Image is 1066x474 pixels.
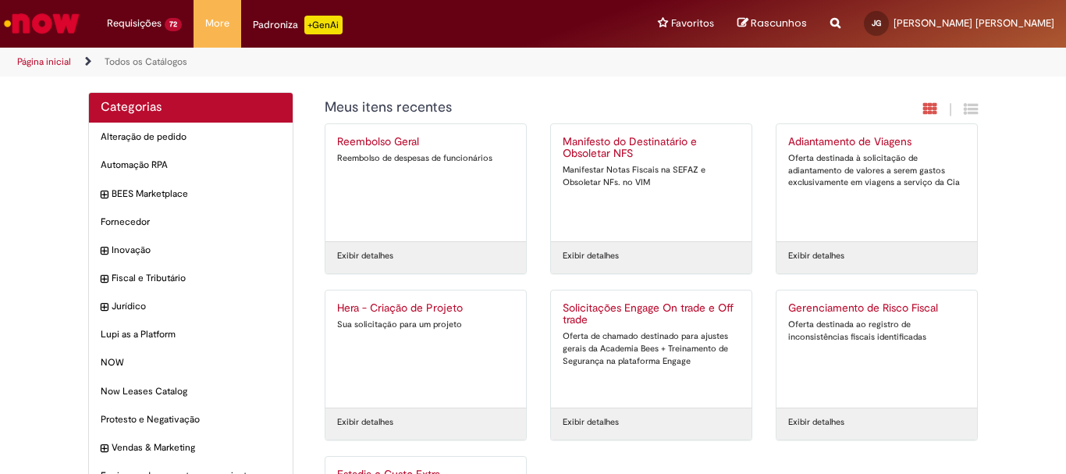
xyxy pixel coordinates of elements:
[101,441,108,457] i: expandir categoria Vendas & Marketing
[89,264,293,293] div: expandir categoria Fiscal e Tributário Fiscal e Tributário
[788,319,965,343] div: Oferta destinada ao registro de inconsistências fiscais identificadas
[776,290,977,408] a: Gerenciamento de Risco Fiscal Oferta destinada ao registro de inconsistências fiscais identificadas
[101,356,281,369] span: NOW
[304,16,343,34] p: +GenAi
[101,187,108,203] i: expandir categoria BEES Marketplace
[101,272,108,287] i: expandir categoria Fiscal e Tributário
[551,124,752,241] a: Manifesto do Destinatário e Obsoletar NFS Manifestar Notas Fiscais na SEFAZ e Obsoletar NFs. no VIM
[325,290,526,408] a: Hera - Criação de Projeto Sua solicitação para um projeto
[788,152,965,189] div: Oferta destinada à solicitação de adiantamento de valores a serem gastos exclusivamente em viagen...
[894,16,1054,30] span: [PERSON_NAME] [PERSON_NAME]
[563,136,740,161] h2: Manifesto do Destinatário e Obsoletar NFS
[107,16,162,31] span: Requisições
[776,124,977,241] a: Adiantamento de Viagens Oferta destinada à solicitação de adiantamento de valores a serem gastos ...
[737,16,807,31] a: Rascunhos
[751,16,807,30] span: Rascunhos
[89,236,293,265] div: expandir categoria Inovação Inovação
[101,300,108,315] i: expandir categoria Jurídico
[872,18,881,28] span: JG
[964,102,978,116] i: Exibição de grade
[563,302,740,327] h2: Solicitações Engage On trade e Off trade
[89,320,293,349] div: Lupi as a Platform
[2,8,82,39] img: ServiceNow
[788,416,844,429] a: Exibir detalhes
[325,100,809,116] h1: {"description":"","title":"Meus itens recentes"} Categoria
[165,18,182,31] span: 72
[89,405,293,434] div: Protesto e Negativação
[563,330,740,367] div: Oferta de chamado destinado para ajustes gerais da Academia Bees + Treinamento de Segurança na pl...
[89,123,293,151] div: Alteração de pedido
[101,130,281,144] span: Alteração de pedido
[325,124,526,241] a: Reembolso Geral Reembolso de despesas de funcionários
[788,136,965,148] h2: Adiantamento de Viagens
[101,216,281,229] span: Fornecedor
[12,48,699,77] ul: Trilhas de página
[89,377,293,406] div: Now Leases Catalog
[89,180,293,208] div: expandir categoria BEES Marketplace BEES Marketplace
[788,250,844,262] a: Exibir detalhes
[337,302,514,315] h2: Hera - Criação de Projeto
[253,16,343,34] div: Padroniza
[101,413,281,426] span: Protesto e Negativação
[101,328,281,341] span: Lupi as a Platform
[337,416,393,429] a: Exibir detalhes
[563,250,619,262] a: Exibir detalhes
[112,272,281,285] span: Fiscal e Tributário
[337,319,514,331] div: Sua solicitação para um projeto
[89,208,293,237] div: Fornecedor
[89,348,293,377] div: NOW
[101,101,281,115] h2: Categorias
[551,290,752,408] a: Solicitações Engage On trade e Off trade Oferta de chamado destinado para ajustes gerais da Acade...
[105,55,187,68] a: Todos os Catálogos
[112,441,281,454] span: Vendas & Marketing
[337,136,514,148] h2: Reembolso Geral
[101,385,281,398] span: Now Leases Catalog
[17,55,71,68] a: Página inicial
[923,102,937,116] i: Exibição em cartão
[949,101,952,119] span: |
[671,16,714,31] span: Favoritos
[112,300,281,313] span: Jurídico
[112,244,281,257] span: Inovação
[112,187,281,201] span: BEES Marketplace
[101,244,108,259] i: expandir categoria Inovação
[563,416,619,429] a: Exibir detalhes
[563,164,740,188] div: Manifestar Notas Fiscais na SEFAZ e Obsoletar NFs. no VIM
[101,159,281,172] span: Automação RPA
[205,16,229,31] span: More
[89,433,293,462] div: expandir categoria Vendas & Marketing Vendas & Marketing
[337,250,393,262] a: Exibir detalhes
[788,302,965,315] h2: Gerenciamento de Risco Fiscal
[337,152,514,165] div: Reembolso de despesas de funcionários
[89,292,293,321] div: expandir categoria Jurídico Jurídico
[89,151,293,180] div: Automação RPA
